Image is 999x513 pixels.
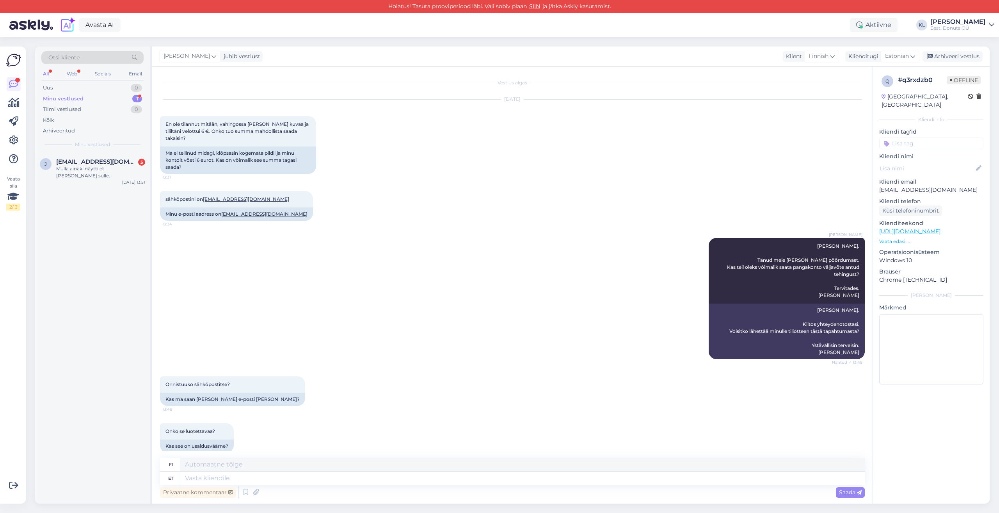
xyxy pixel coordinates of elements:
p: Kliendi email [879,178,983,186]
div: Klient [783,52,802,61]
a: Avasta AI [79,18,121,32]
div: 0 [131,105,142,113]
a: SIIN [527,3,542,10]
img: explore-ai [59,17,76,33]
p: Vaata edasi ... [879,238,983,245]
p: Kliendi telefon [879,197,983,206]
div: juhib vestlust [220,52,260,61]
div: [DATE] [160,96,865,103]
div: Kõik [43,116,54,124]
span: Finnish [809,52,828,61]
span: [PERSON_NAME] [829,232,862,238]
div: [PERSON_NAME]. Kiitos yhteydenotostasi. Voisitko lähettää minulle tiliotteen tästä tapahtumasta? ... [709,304,865,359]
div: Klienditugi [845,52,878,61]
div: et [168,472,173,485]
div: 1 [132,95,142,103]
div: Aktiivne [850,18,898,32]
div: Kliendi info [879,116,983,123]
p: [EMAIL_ADDRESS][DOMAIN_NAME] [879,186,983,194]
span: 13:34 [162,221,192,227]
span: 13:31 [162,174,192,180]
span: Onnistuuko sähköpostitse? [165,381,230,387]
div: Kas see on usaldusväärne? [160,440,234,453]
span: jani.petteri.raty@gmail.com [56,158,137,165]
div: Vaata siia [6,175,20,211]
div: Küsi telefoninumbrit [879,206,942,216]
p: Chrome [TECHNICAL_ID] [879,276,983,284]
p: Brauser [879,268,983,276]
div: Eesti Donuts OÜ [930,25,986,31]
span: Estonian [885,52,909,61]
span: Onko se luotettavaa? [165,428,215,434]
div: Web [65,69,79,79]
div: Arhiveeritud [43,127,75,135]
span: [PERSON_NAME] [164,52,210,61]
div: Minu vestlused [43,95,84,103]
div: [PERSON_NAME] [930,19,986,25]
span: Minu vestlused [75,141,110,148]
div: [DATE] 13:51 [122,179,145,185]
a: [URL][DOMAIN_NAME] [879,228,940,235]
p: Kliendi nimi [879,152,983,161]
p: Kliendi tag'id [879,128,983,136]
span: En ole tilannut mitään, vahingossa [PERSON_NAME] kuvaa ja tililtäni velottui 6 €. Onko tuo summa ... [165,121,310,141]
div: Privaatne kommentaar [160,487,236,498]
div: Socials [93,69,112,79]
span: j [44,161,47,167]
span: sähköpostini on [165,196,289,202]
div: 5 [138,159,145,166]
div: Kas ma saan [PERSON_NAME] e-posti [PERSON_NAME]? [160,393,305,406]
div: KL [916,20,927,30]
div: Mulla ainaki näytti et [PERSON_NAME] sulle. [56,165,145,179]
a: [PERSON_NAME]Eesti Donuts OÜ [930,19,994,31]
div: Ma ei tellinud midagi, klõpsasin kogemata pildil ja minu kontolt võeti 6 eurot. Kas on võimalik s... [160,147,316,174]
a: [EMAIL_ADDRESS][DOMAIN_NAME] [203,196,289,202]
div: fi [169,458,173,471]
input: Lisa nimi [880,164,974,173]
p: Operatsioonisüsteem [879,248,983,256]
span: Nähtud ✓ 13:45 [832,359,862,365]
input: Lisa tag [879,138,983,149]
div: [PERSON_NAME] [879,292,983,299]
span: Offline [947,76,981,84]
div: Arhiveeri vestlus [923,51,983,62]
div: Email [127,69,144,79]
div: [GEOGRAPHIC_DATA], [GEOGRAPHIC_DATA] [882,93,968,109]
span: 13:48 [162,406,192,412]
div: # q3rxdzb0 [898,75,947,85]
span: Saada [839,489,862,496]
p: Windows 10 [879,256,983,265]
span: Otsi kliente [48,54,80,62]
img: Askly Logo [6,53,21,68]
span: q [885,78,889,84]
div: 2 / 3 [6,204,20,211]
div: All [41,69,50,79]
div: 0 [131,84,142,92]
p: Klienditeekond [879,219,983,227]
div: Minu e-posti aadress on [160,207,313,221]
div: Tiimi vestlused [43,105,81,113]
div: Vestlus algas [160,79,865,86]
a: [EMAIL_ADDRESS][DOMAIN_NAME] [221,211,308,217]
div: Uus [43,84,53,92]
p: Märkmed [879,304,983,312]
